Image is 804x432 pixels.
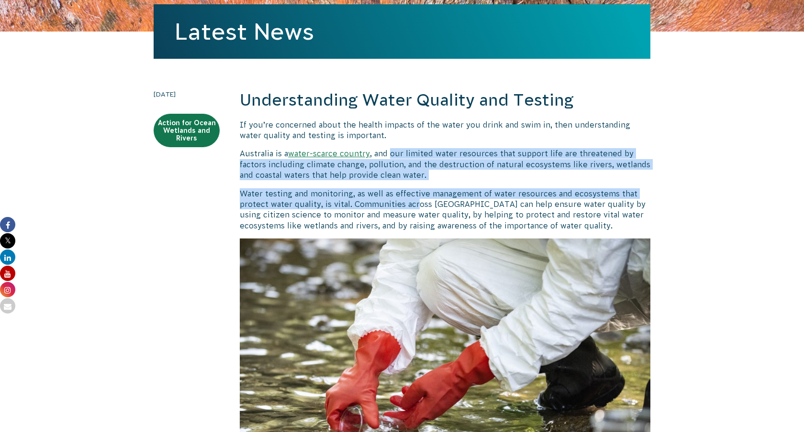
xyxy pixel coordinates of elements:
[240,89,650,112] h2: Understanding Water Quality and Testing
[154,89,220,99] time: [DATE]
[240,119,650,141] p: If you’re concerned about the health impacts of the water you drink and swim in, then understandi...
[240,188,650,231] p: Water testing and monitoring, as well as effective management of water resources and ecosystems t...
[154,114,220,147] a: Action for Ocean Wetlands and Rivers
[175,19,314,44] a: Latest News
[240,148,650,180] p: Australia is a , and our limited water resources that support life are threatened by factors incl...
[288,149,370,158] a: water-scarce country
